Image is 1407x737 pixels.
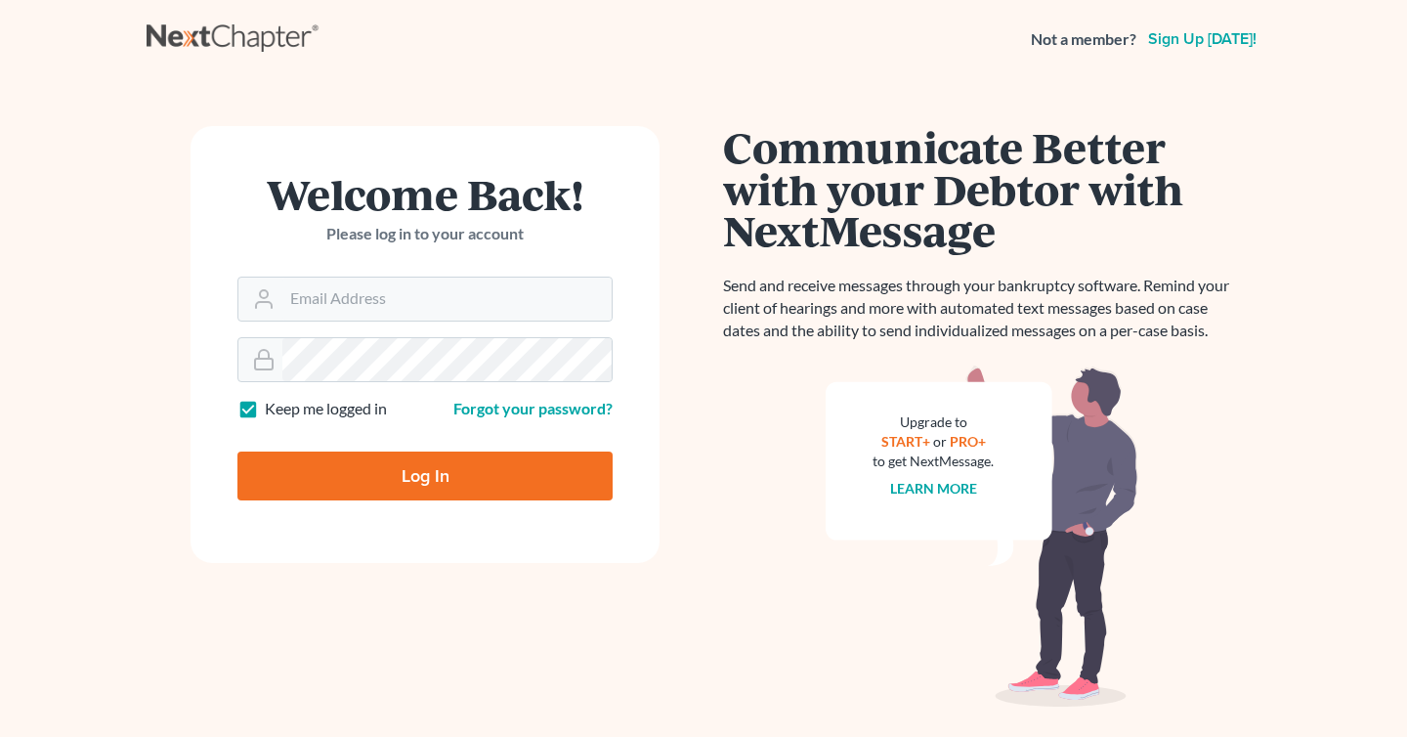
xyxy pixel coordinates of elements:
div: to get NextMessage. [873,452,994,471]
a: START+ [881,433,930,450]
h1: Communicate Better with your Debtor with NextMessage [723,126,1241,251]
div: Upgrade to [873,412,994,432]
img: nextmessage_bg-59042aed3d76b12b5cd301f8e5b87938c9018125f34e5fa2b7a6b67550977c72.svg [826,366,1138,708]
a: Learn more [890,480,977,497]
a: Sign up [DATE]! [1144,31,1260,47]
a: Forgot your password? [453,399,613,417]
a: PRO+ [950,433,986,450]
p: Send and receive messages through your bankruptcy software. Remind your client of hearings and mo... [723,275,1241,342]
span: or [933,433,947,450]
input: Email Address [282,278,612,321]
h1: Welcome Back! [237,173,613,215]
input: Log In [237,452,613,500]
label: Keep me logged in [265,398,387,420]
p: Please log in to your account [237,223,613,245]
strong: Not a member? [1031,28,1136,51]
